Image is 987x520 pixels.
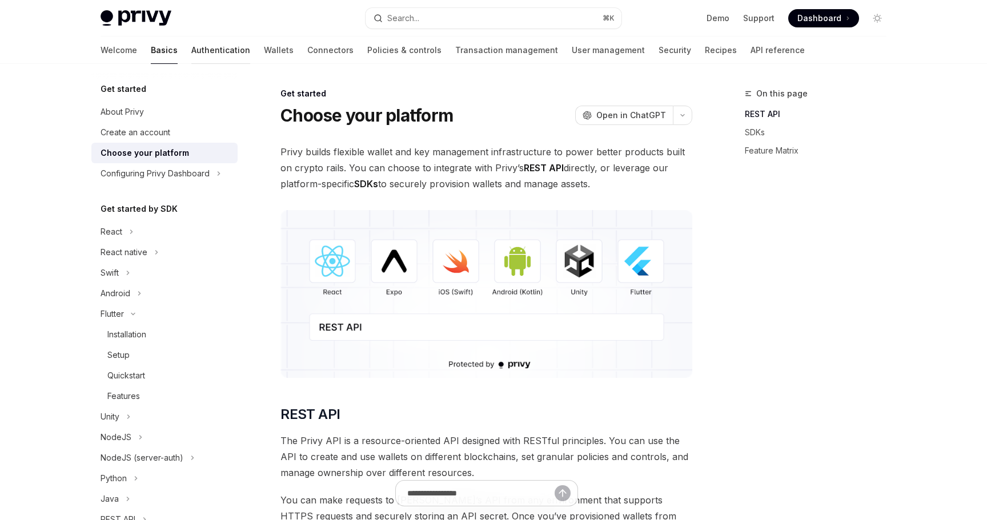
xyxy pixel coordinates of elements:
div: Configuring Privy Dashboard [101,167,210,180]
div: Flutter [101,307,124,321]
div: Create an account [101,126,170,139]
span: Dashboard [797,13,841,24]
a: Quickstart [91,365,238,386]
h5: Get started by SDK [101,202,178,216]
a: API reference [751,37,805,64]
a: About Privy [91,102,238,122]
span: REST API [280,405,340,424]
button: Configuring Privy Dashboard [91,163,238,184]
button: Android [91,283,238,304]
a: Connectors [307,37,354,64]
div: Choose your platform [101,146,189,160]
a: REST API [745,105,896,123]
div: Swift [101,266,119,280]
a: Feature Matrix [745,142,896,160]
h5: Get started [101,82,146,96]
a: Policies & controls [367,37,442,64]
a: Setup [91,345,238,365]
span: Privy builds flexible wallet and key management infrastructure to power better products built on ... [280,144,692,192]
a: Security [659,37,691,64]
a: Basics [151,37,178,64]
div: Java [101,492,119,506]
div: About Privy [101,105,144,119]
button: Python [91,468,238,489]
h1: Choose your platform [280,105,453,126]
a: Recipes [705,37,737,64]
div: Python [101,471,127,485]
img: light logo [101,10,171,26]
div: NodeJS (server-auth) [101,451,183,465]
a: Authentication [191,37,250,64]
button: React native [91,242,238,263]
div: React [101,225,122,239]
button: NodeJS (server-auth) [91,448,238,468]
strong: REST API [524,162,564,174]
button: Unity [91,406,238,427]
input: Ask a question... [407,481,555,506]
button: Search...⌘K [366,8,621,29]
div: Get started [280,88,692,99]
a: Transaction management [455,37,558,64]
a: Choose your platform [91,143,238,163]
div: Unity [101,410,119,424]
div: Features [107,389,140,403]
button: React [91,221,238,242]
button: Send message [555,485,571,501]
a: User management [572,37,645,64]
button: Open in ChatGPT [575,106,673,125]
button: Toggle dark mode [868,9,886,27]
div: Setup [107,348,130,362]
span: Open in ChatGPT [596,110,666,121]
div: Quickstart [107,369,145,382]
strong: SDKs [354,178,378,190]
a: Features [91,386,238,406]
div: Installation [107,328,146,341]
a: Support [743,13,775,24]
span: The Privy API is a resource-oriented API designed with RESTful principles. You can use the API to... [280,433,692,481]
a: Create an account [91,122,238,143]
span: ⌘ K [603,14,615,23]
button: NodeJS [91,427,238,448]
a: Demo [707,13,729,24]
img: images/Platform2.png [280,210,692,378]
div: Search... [387,11,419,25]
div: Android [101,287,130,300]
div: NodeJS [101,430,131,444]
a: Welcome [101,37,137,64]
button: Java [91,489,238,509]
button: Swift [91,263,238,283]
span: On this page [756,87,808,100]
a: Wallets [264,37,294,64]
div: React native [101,245,147,259]
a: SDKs [745,123,896,142]
a: Dashboard [788,9,859,27]
a: Installation [91,324,238,345]
button: Flutter [91,304,238,324]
